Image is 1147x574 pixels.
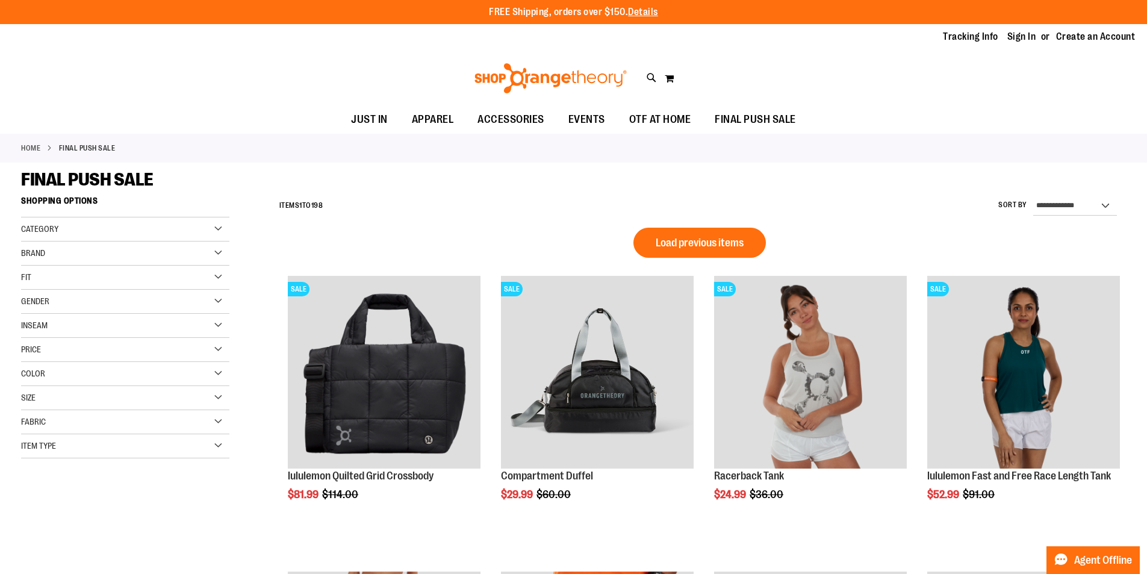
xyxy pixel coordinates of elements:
a: lululemon Quilted Grid CrossbodySALE [288,276,480,470]
span: SALE [501,282,523,296]
span: $60.00 [536,488,573,501]
span: Size [21,393,36,402]
button: Agent Offline [1046,546,1140,574]
strong: FINAL PUSH SALE [59,143,116,154]
img: Main view of 2024 August lululemon Fast and Free Race Length Tank [927,276,1120,469]
img: lululemon Quilted Grid Crossbody [288,276,480,469]
span: ACCESSORIES [477,106,544,133]
span: $52.99 [927,488,961,501]
a: Sign In [1007,30,1036,43]
span: Fabric [21,417,46,426]
a: Details [628,7,658,17]
span: $24.99 [714,488,748,501]
span: Item Type [21,441,56,451]
a: Racerback Tank [714,470,784,482]
a: EVENTS [556,106,617,134]
span: FINAL PUSH SALE [715,106,796,133]
p: FREE Shipping, orders over $150. [489,5,658,19]
span: FINAL PUSH SALE [21,169,154,190]
span: SALE [288,282,309,296]
span: OTF AT HOME [629,106,691,133]
label: Sort By [998,200,1027,210]
a: lululemon Fast and Free Race Length Tank [927,470,1111,482]
span: Load previous items [656,237,744,249]
a: FINAL PUSH SALE [703,106,808,133]
a: Compartment Duffel front SALE [501,276,694,470]
div: product [708,270,913,531]
a: APPAREL [400,106,466,134]
a: ACCESSORIES [465,106,556,134]
span: Fit [21,272,31,282]
span: Color [21,369,45,378]
a: OTF AT HOME [617,106,703,134]
a: Product image for Racerback TankSALE [714,276,907,470]
div: product [282,270,486,531]
img: Product image for Racerback Tank [714,276,907,469]
span: Gender [21,296,49,306]
span: 198 [311,201,323,210]
span: SALE [927,282,949,296]
span: Category [21,224,58,234]
span: EVENTS [568,106,605,133]
span: APPAREL [412,106,454,133]
a: Main view of 2024 August lululemon Fast and Free Race Length TankSALE [927,276,1120,470]
span: Brand [21,248,45,258]
a: Home [21,143,40,154]
span: 1 [299,201,302,210]
span: $91.00 [963,488,996,501]
img: Compartment Duffel front [501,276,694,469]
h2: Items to [279,196,323,215]
span: Inseam [21,320,48,330]
div: product [921,270,1126,531]
span: $29.99 [501,488,535,501]
strong: Shopping Options [21,190,229,217]
button: Load previous items [633,228,766,258]
a: lululemon Quilted Grid Crossbody [288,470,434,482]
span: SALE [714,282,736,296]
a: Tracking Info [943,30,998,43]
span: $36.00 [750,488,785,501]
a: Create an Account [1056,30,1136,43]
span: $114.00 [322,488,360,501]
span: Price [21,345,41,354]
a: JUST IN [339,106,400,134]
span: JUST IN [351,106,388,133]
img: Shop Orangetheory [473,63,629,93]
span: $81.99 [288,488,320,501]
span: Agent Offline [1074,555,1132,566]
div: product [495,270,700,531]
a: Compartment Duffel [501,470,593,482]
